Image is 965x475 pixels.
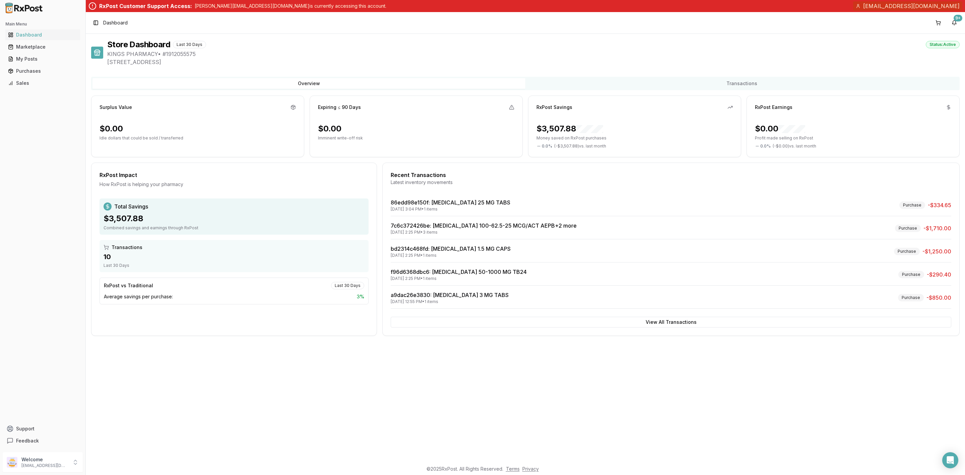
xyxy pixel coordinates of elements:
[863,2,960,10] span: [EMAIL_ADDRESS][DOMAIN_NAME]
[391,222,577,229] a: 7c6c372426be: [MEDICAL_DATA] 100-62.5-25 MCG/ACT AEPB+2 more
[923,224,951,232] span: -$1,710.00
[173,41,206,48] div: Last 30 Days
[104,263,365,268] div: Last 30 Days
[391,276,527,281] div: [DATE] 2:25 PM • 1 items
[21,456,68,463] p: Welcome
[5,53,80,65] a: My Posts
[357,293,364,300] span: 3 %
[8,56,77,62] div: My Posts
[391,253,511,258] div: [DATE] 2:25 PM • 1 items
[3,42,83,52] button: Marketplace
[7,457,17,468] img: User avatar
[391,199,510,206] a: 86edd98e150f: [MEDICAL_DATA] 25 MG TABS
[114,202,148,211] span: Total Savings
[5,77,80,89] a: Sales
[5,65,80,77] a: Purchases
[318,135,514,141] p: Imminent write-off risk
[318,123,341,134] div: $0.00
[318,104,361,111] div: Expiring ≤ 90 Days
[195,3,386,9] p: [PERSON_NAME][EMAIL_ADDRESS][DOMAIN_NAME] is currently accessing this account.
[391,206,510,212] div: [DATE] 3:04 PM • 1 items
[898,294,924,301] div: Purchase
[5,21,80,27] h2: Main Menu
[926,41,960,48] div: Status: Active
[922,247,951,255] span: -$1,250.00
[3,423,83,435] button: Support
[3,435,83,447] button: Feedback
[522,466,539,472] a: Privacy
[949,17,960,28] button: 9+
[3,54,83,64] button: My Posts
[3,78,83,88] button: Sales
[525,78,958,89] button: Transactions
[8,44,77,50] div: Marketplace
[104,293,173,300] span: Average savings per purchase:
[100,104,132,111] div: Surplus Value
[536,135,733,141] p: Money saved on RxPost purchases
[899,201,925,209] div: Purchase
[104,213,365,224] div: $3,507.88
[5,29,80,41] a: Dashboard
[926,294,951,302] span: -$850.00
[107,50,960,58] span: KINGS PHARMACY • # 1912055575
[542,143,552,149] span: 0.0 %
[104,225,365,231] div: Combined savings and earnings through RxPost
[8,68,77,74] div: Purchases
[112,244,142,251] span: Transactions
[8,80,77,86] div: Sales
[107,58,960,66] span: [STREET_ADDRESS]
[773,143,816,149] span: ( - $0.00 ) vs. last month
[755,104,792,111] div: RxPost Earnings
[391,292,509,298] a: a9dac26e3830: [MEDICAL_DATA] 3 MG TABS
[100,171,369,179] div: RxPost Impact
[536,104,572,111] div: RxPost Savings
[16,437,39,444] span: Feedback
[103,19,128,26] span: Dashboard
[928,201,951,209] span: -$334.65
[331,282,364,289] div: Last 30 Days
[104,252,365,261] div: 10
[391,299,509,304] div: [DATE] 12:55 PM • 1 items
[8,32,77,38] div: Dashboard
[100,135,296,141] p: Idle dollars that could be sold / transferred
[760,143,771,149] span: 0.0 %
[3,3,46,13] img: RxPost Logo
[391,179,951,186] div: Latest inventory movements
[755,135,951,141] p: Profit made selling on RxPost
[927,271,951,279] span: -$290.40
[100,123,123,134] div: $0.00
[391,245,511,252] a: bd2314c468fd: [MEDICAL_DATA] 1.5 MG CAPS
[554,143,606,149] span: ( - $3,507.88 ) vs. last month
[942,452,958,468] div: Open Intercom Messenger
[391,269,527,275] a: f96d6368dbc6: [MEDICAL_DATA] 50-1000 MG TB24
[104,282,153,289] div: RxPost vs Traditional
[21,463,68,468] p: [EMAIL_ADDRESS][DOMAIN_NAME]
[894,248,920,255] div: Purchase
[103,19,128,26] nav: breadcrumb
[3,66,83,76] button: Purchases
[898,271,924,278] div: Purchase
[391,230,577,235] div: [DATE] 2:25 PM • 3 items
[5,41,80,53] a: Marketplace
[107,39,170,50] h1: Store Dashboard
[506,466,520,472] a: Terms
[99,2,192,10] div: RxPost Customer Support Access:
[954,15,962,21] div: 9+
[391,171,951,179] div: Recent Transactions
[3,29,83,40] button: Dashboard
[100,181,369,188] div: How RxPost is helping your pharmacy
[895,225,921,232] div: Purchase
[536,123,603,134] div: $3,507.88
[391,317,951,328] button: View All Transactions
[755,123,805,134] div: $0.00
[92,78,525,89] button: Overview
